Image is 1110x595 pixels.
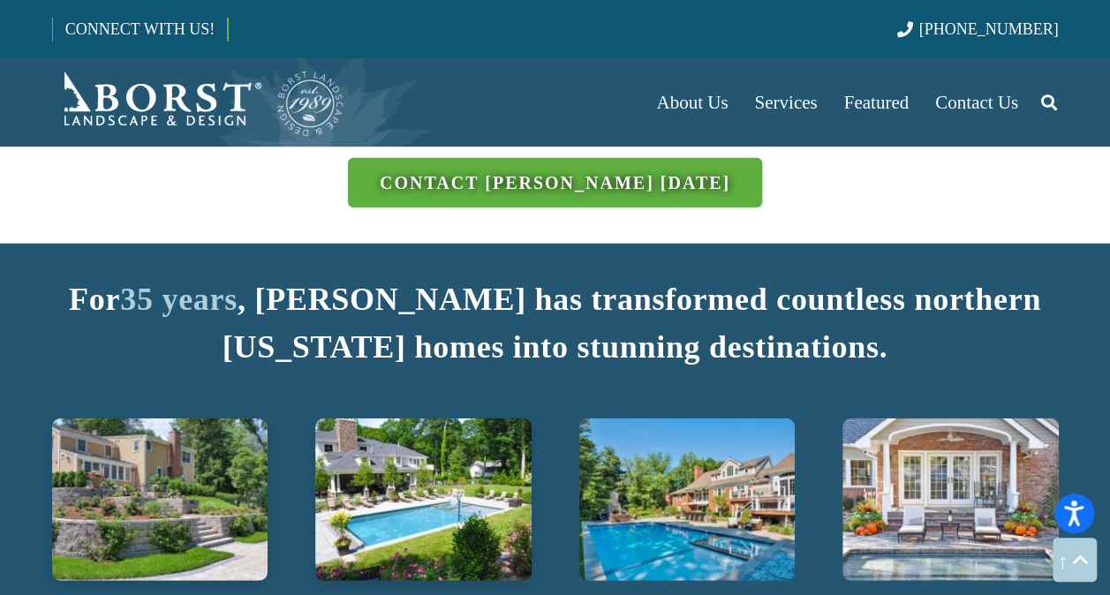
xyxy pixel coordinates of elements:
span: [PHONE_NUMBER] [919,20,1059,38]
a: Contact Us [922,58,1031,147]
b: For , [PERSON_NAME] has transformed countless northern [US_STATE] homes into stunning destinations. [69,282,1041,365]
a: Services [741,58,830,147]
a: [PHONE_NUMBER] [896,20,1058,38]
span: Contact Us [935,92,1018,113]
a: Back to top [1053,538,1097,582]
span: 35 years [120,282,238,317]
a: Contact [PERSON_NAME] [DATE] [348,158,762,207]
a: Search [1031,80,1067,124]
a: About Us [643,58,741,147]
a: Featured [831,58,922,147]
span: Featured [844,92,909,113]
span: Services [754,92,817,113]
a: CONNECT WITH US! [53,8,227,50]
span: About Us [656,92,728,113]
a: Borst-Logo [52,67,345,138]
